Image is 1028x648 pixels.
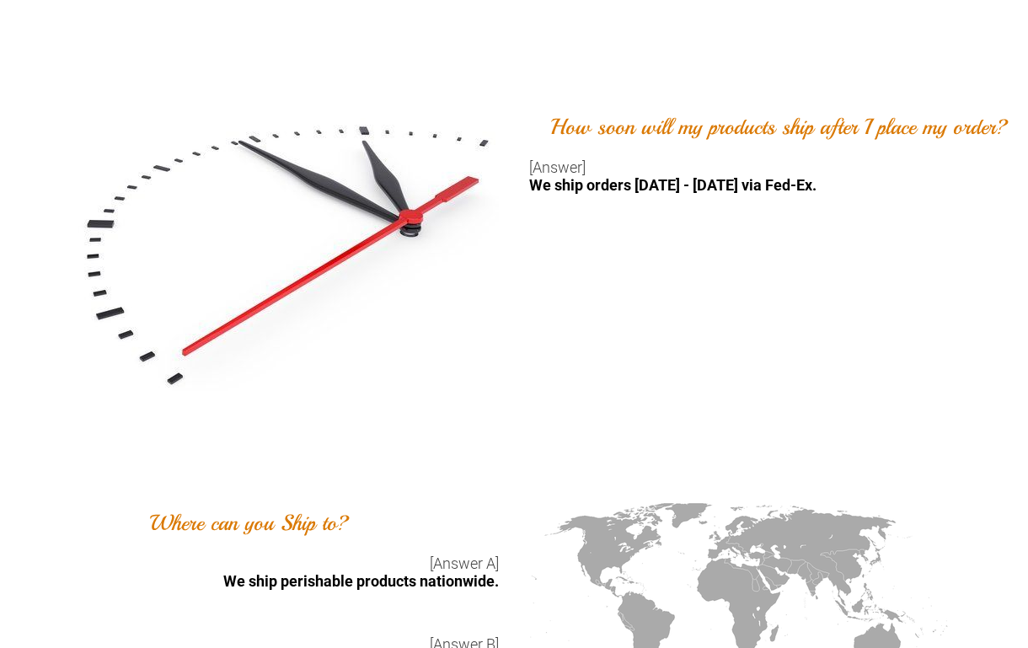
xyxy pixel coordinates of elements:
[223,573,499,591] span: We ship perishable products nationwide.
[529,159,1028,195] div: [Answer]
[550,114,1008,142] font: How soon will my products ship after I place my order?
[430,555,499,573] span: [Answer A]
[78,105,499,392] img: time-1920w.jpg
[529,177,1028,195] div: We ship orders [DATE] - [DATE] via Fed-Ex.
[150,510,349,538] font: Where can you Ship to?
